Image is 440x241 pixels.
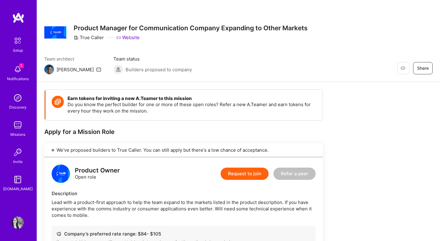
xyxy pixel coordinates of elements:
[113,65,123,74] img: Builders proposed to company
[113,56,192,62] span: Team status
[74,35,79,40] i: icon CompanyGray
[126,66,192,73] span: Builders proposed to company
[7,76,29,82] div: Notifications
[12,63,24,76] img: bell
[74,24,308,32] h3: Product Manager for Communication Company Expanding to Other Markets
[13,47,23,54] div: Setup
[3,186,33,192] div: [DOMAIN_NAME]
[401,66,405,71] i: icon EyeClosed
[10,131,25,138] div: Missions
[19,63,24,68] span: 1
[13,158,23,165] div: Invite
[68,96,317,101] h4: Earn tokens for inviting a new A.Teamer to this mission
[52,96,64,108] img: Token icon
[75,167,120,180] div: Open role
[12,173,24,186] img: guide book
[12,119,24,131] img: teamwork
[75,167,120,174] div: Product Owner
[221,168,269,180] button: Request to join
[9,104,27,110] div: Discovery
[12,12,24,23] img: logo
[57,66,94,73] div: [PERSON_NAME]
[44,65,54,74] img: Team Architect
[57,231,311,237] div: Company’s preferred rate range: $ 84 - $ 105
[11,34,24,47] img: setup
[12,146,24,158] img: Invite
[413,62,433,74] button: Share
[12,92,24,104] img: discovery
[96,67,101,72] i: icon Mail
[68,101,317,114] p: Do you know the perfect builder for one or more of these open roles? Refer a new A.Teamer and ear...
[417,65,429,71] span: Share
[44,143,323,157] div: We've proposed builders to True Caller. You can still apply but there's a low chance of acceptance.
[12,217,24,229] img: User Avatar
[10,217,25,229] a: User Avatar
[57,232,61,236] i: icon Cash
[52,190,316,197] div: Description
[52,165,70,183] img: logo
[273,168,316,180] button: Refer a peer
[44,128,323,136] div: Apply for a Mission Role
[52,199,316,218] div: Lead with a product-first approach to help the team expand to the markets listed in the product d...
[74,34,104,41] div: True Caller
[44,56,101,62] span: Team architect
[44,26,66,39] img: Company Logo
[116,34,140,41] a: Website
